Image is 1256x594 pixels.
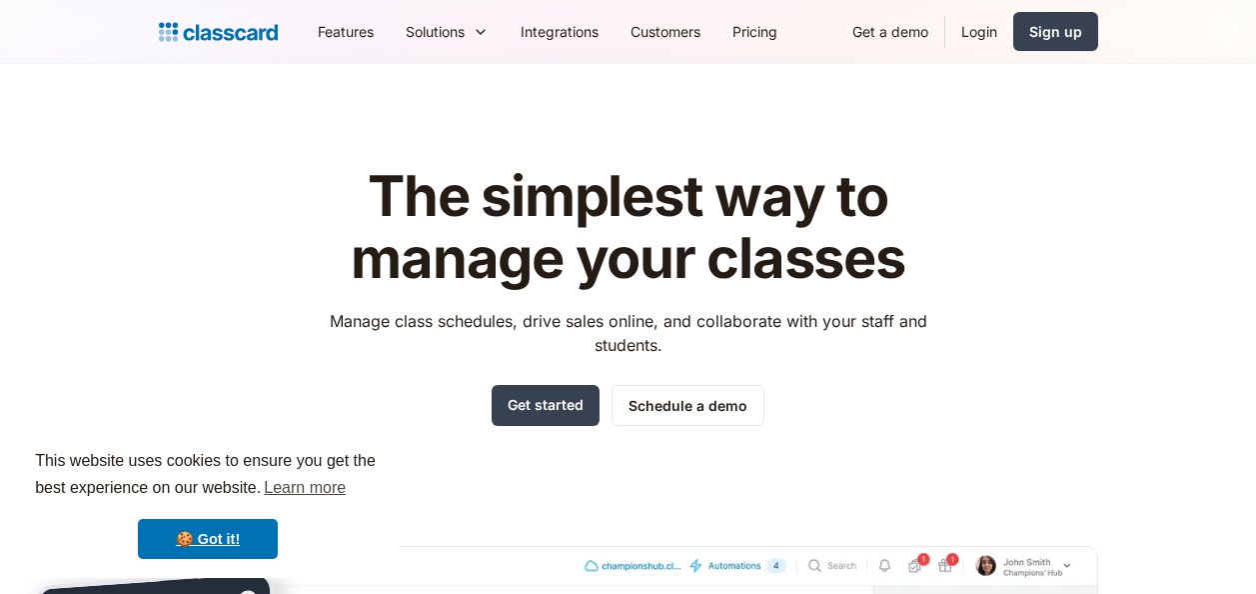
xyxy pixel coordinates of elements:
[716,9,793,54] a: Pricing
[311,166,945,289] h1: The simplest way to manage your classes
[1013,12,1098,51] a: Sign up
[138,519,278,559] a: dismiss cookie message
[35,449,381,503] span: This website uses cookies to ensure you get the best experience on our website.
[836,9,944,54] a: Get a demo
[505,9,615,54] a: Integrations
[261,473,349,503] a: learn more about cookies
[302,9,390,54] a: Features
[612,385,764,426] a: Schedule a demo
[390,9,505,54] div: Solutions
[159,18,278,46] a: home
[492,385,600,426] a: Get started
[945,9,1013,54] a: Login
[311,309,945,357] p: Manage class schedules, drive sales online, and collaborate with your staff and students.
[406,21,465,42] div: Solutions
[615,9,716,54] a: Customers
[16,430,400,578] div: cookieconsent
[1029,21,1082,42] div: Sign up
